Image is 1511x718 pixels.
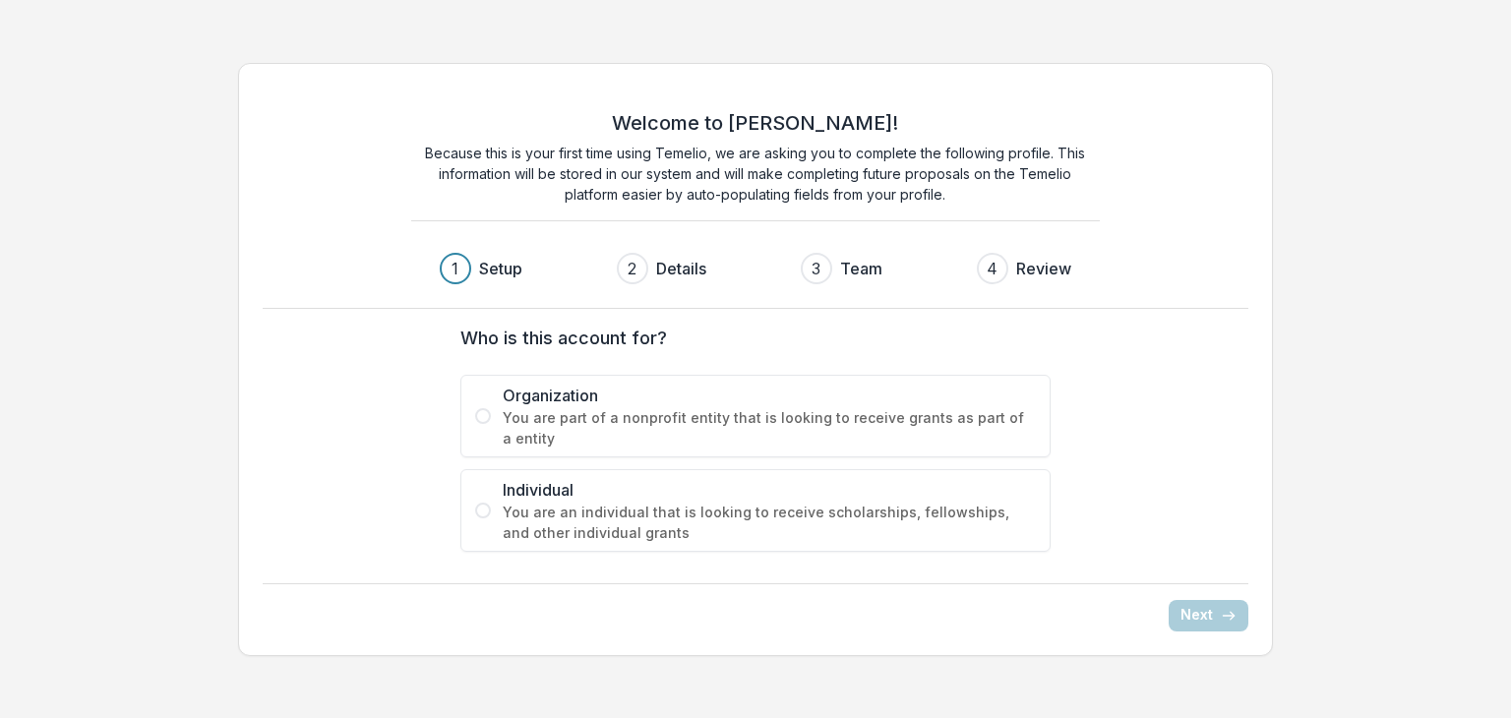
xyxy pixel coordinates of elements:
button: Next [1169,600,1248,631]
span: You are part of a nonprofit entity that is looking to receive grants as part of a entity [503,407,1036,449]
span: Organization [503,384,1036,407]
div: Progress [440,253,1071,284]
h3: Setup [479,257,522,280]
span: You are an individual that is looking to receive scholarships, fellowships, and other individual ... [503,502,1036,543]
div: 3 [812,257,820,280]
h3: Review [1016,257,1071,280]
h3: Details [656,257,706,280]
span: Individual [503,478,1036,502]
div: 1 [452,257,458,280]
p: Because this is your first time using Temelio, we are asking you to complete the following profil... [411,143,1100,205]
h2: Welcome to [PERSON_NAME]! [612,111,898,135]
div: 4 [987,257,997,280]
div: 2 [628,257,636,280]
h3: Team [840,257,882,280]
label: Who is this account for? [460,325,1039,351]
